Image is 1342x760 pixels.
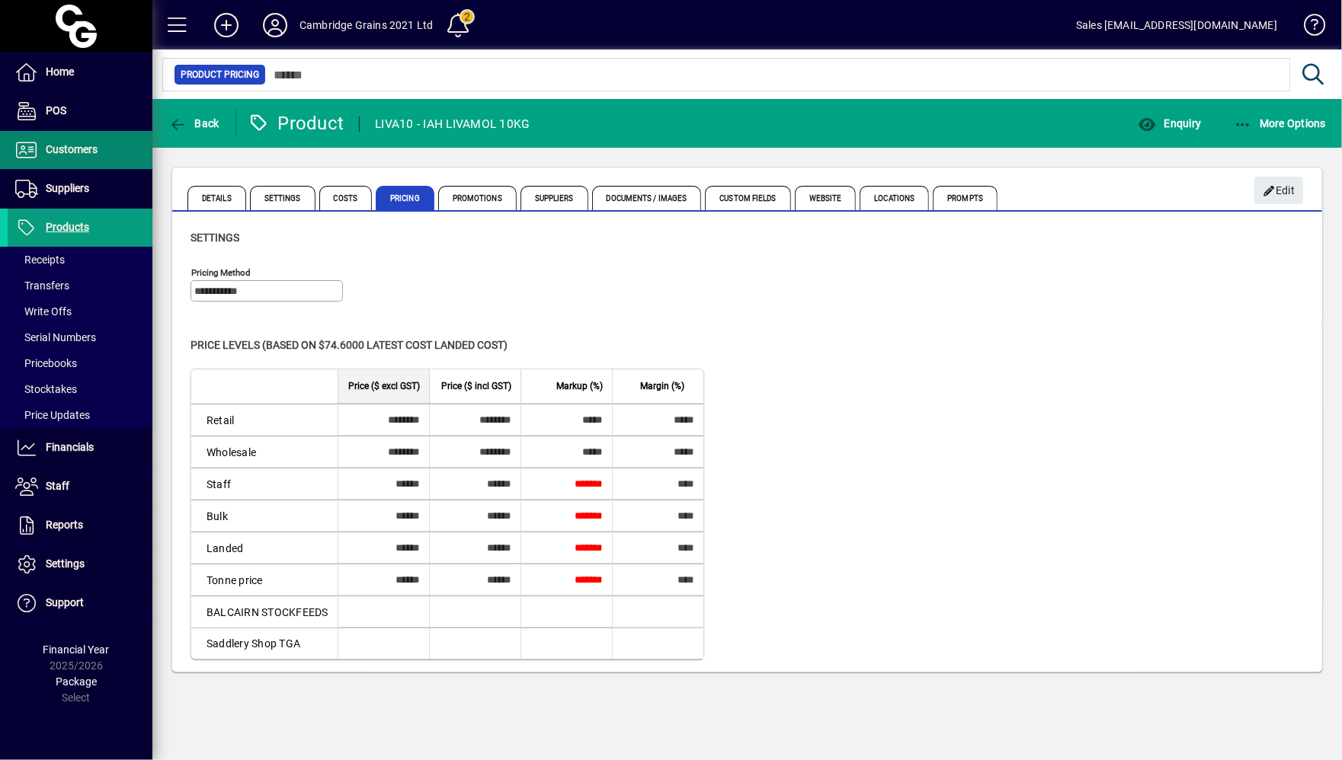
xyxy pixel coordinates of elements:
[1292,3,1323,53] a: Knowledge Base
[46,557,85,570] span: Settings
[705,186,790,210] span: Custom Fields
[319,186,373,210] span: Costs
[15,254,65,266] span: Receipts
[191,500,338,532] td: Bulk
[181,67,259,82] span: Product Pricing
[250,186,315,210] span: Settings
[8,247,152,273] a: Receipts
[348,378,420,394] span: Price ($ excl GST)
[8,92,152,130] a: POS
[46,221,89,233] span: Products
[43,643,110,656] span: Financial Year
[441,378,511,394] span: Price ($ incl GST)
[168,117,219,129] span: Back
[46,182,89,194] span: Suppliers
[520,186,588,210] span: Suppliers
[251,11,299,39] button: Profile
[8,324,152,350] a: Serial Numbers
[15,357,77,369] span: Pricebooks
[46,480,69,492] span: Staff
[640,378,684,394] span: Margin (%)
[8,53,152,91] a: Home
[556,378,603,394] span: Markup (%)
[8,545,152,583] a: Settings
[15,305,72,318] span: Write Offs
[56,675,97,688] span: Package
[375,112,530,136] div: LIVA10 - IAH LIVAMOL 10KG
[152,110,236,137] app-page-header-button: Back
[8,506,152,544] a: Reports
[15,331,96,343] span: Serial Numbers
[8,376,152,402] a: Stocktakes
[1134,110,1205,137] button: Enquiry
[46,104,66,117] span: POS
[191,596,338,627] td: BALCAIRN STOCKFEEDS
[15,409,90,421] span: Price Updates
[933,186,998,210] span: Prompts
[191,404,338,436] td: Retail
[46,441,94,453] span: Financials
[46,65,74,78] span: Home
[191,267,251,278] mat-label: Pricing method
[1234,117,1327,129] span: More Options
[8,584,152,622] a: Support
[299,13,433,37] div: Cambridge Grains 2021 Ltd
[191,339,508,351] span: Price levels (based on $74.6000 Latest cost landed cost)
[860,186,929,210] span: Locations
[8,131,152,169] a: Customers
[191,627,338,659] td: Saddlery Shop TGA
[1138,117,1201,129] span: Enquiry
[165,110,223,137] button: Back
[187,186,246,210] span: Details
[592,186,702,210] span: Documents / Images
[376,186,434,210] span: Pricing
[15,383,77,395] span: Stocktakes
[8,468,152,506] a: Staff
[191,564,338,596] td: Tonne price
[1263,178,1296,203] span: Edit
[8,429,152,467] a: Financials
[1230,110,1331,137] button: More Options
[191,532,338,564] td: Landed
[438,186,517,210] span: Promotions
[191,232,239,244] span: Settings
[15,279,69,292] span: Transfers
[46,519,83,531] span: Reports
[46,143,98,155] span: Customers
[191,436,338,468] td: Wholesale
[8,299,152,324] a: Write Offs
[191,468,338,500] td: Staff
[8,350,152,376] a: Pricebooks
[8,273,152,299] a: Transfers
[795,186,857,210] span: Website
[1076,13,1277,37] div: Sales [EMAIL_ADDRESS][DOMAIN_NAME]
[8,170,152,208] a: Suppliers
[1254,177,1303,204] button: Edit
[8,402,152,428] a: Price Updates
[248,111,344,136] div: Product
[46,596,84,608] span: Support
[202,11,251,39] button: Add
